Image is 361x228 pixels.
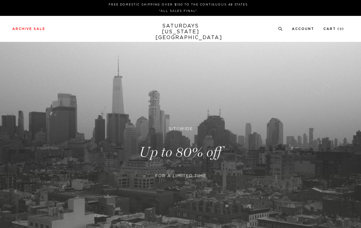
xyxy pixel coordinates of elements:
[15,2,342,7] p: FREE DOMESTIC SHIPPING OVER $150 TO THE CONTIGUOUS 48 STATES
[12,27,45,31] a: Archive Sale
[340,28,342,31] small: 0
[155,23,206,41] a: SATURDAYS[US_STATE][GEOGRAPHIC_DATA]
[15,9,342,13] p: *ALL SALES FINAL*
[323,27,344,31] a: Cart (0)
[292,27,314,31] a: Account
